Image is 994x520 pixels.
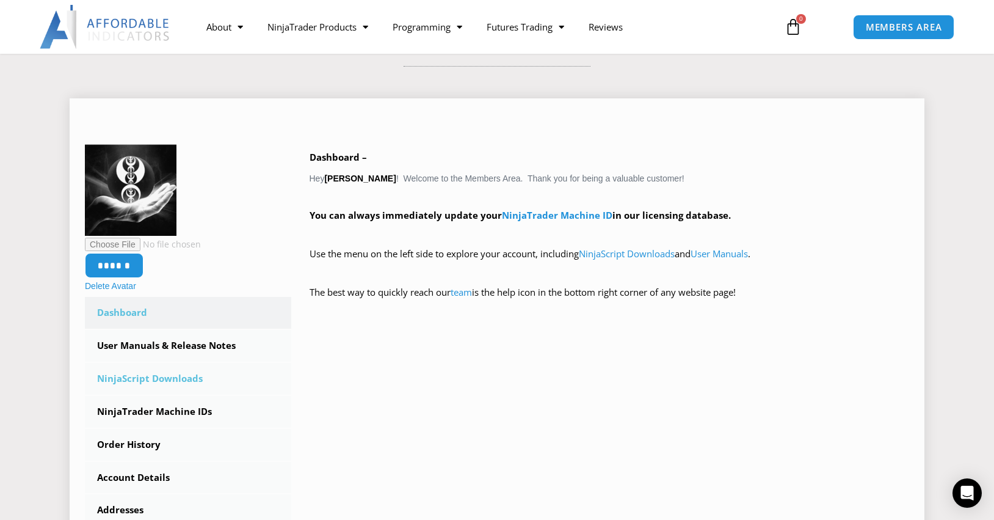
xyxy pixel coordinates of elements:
a: Futures Trading [474,13,576,41]
a: NinjaTrader Machine IDs [85,396,291,428]
strong: You can always immediately update your in our licensing database. [310,209,731,221]
img: LogoAI | Affordable Indicators – NinjaTrader [40,5,171,49]
strong: [PERSON_NAME] [324,174,396,183]
div: Open Intercom Messenger [952,478,982,508]
a: About [194,13,255,41]
p: The best way to quickly reach our is the help icon in the bottom right corner of any website page! [310,284,910,318]
b: Dashboard – [310,151,367,163]
div: Hey ! Welcome to the Members Area. Thank you for being a valuable customer! [310,149,910,318]
a: Programming [380,13,474,41]
a: User Manuals & Release Notes [85,330,291,362]
a: NinjaScript Downloads [85,363,291,395]
a: 0 [766,9,820,45]
a: Order History [85,429,291,461]
nav: Menu [194,13,771,41]
span: 0 [796,14,806,24]
a: Dashboard [85,297,291,329]
a: Account Details [85,462,291,494]
a: Delete Avatar [85,281,136,291]
a: NinjaTrader Machine ID [502,209,612,221]
img: The%20Ghost-150x150.png [85,144,176,236]
span: MEMBERS AREA [866,23,942,32]
a: MEMBERS AREA [853,15,955,40]
a: User Manuals [691,247,748,260]
a: NinjaTrader Products [255,13,380,41]
a: Reviews [576,13,635,41]
a: NinjaScript Downloads [579,247,675,260]
a: team [451,286,472,298]
p: Use the menu on the left side to explore your account, including and . [310,246,910,280]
